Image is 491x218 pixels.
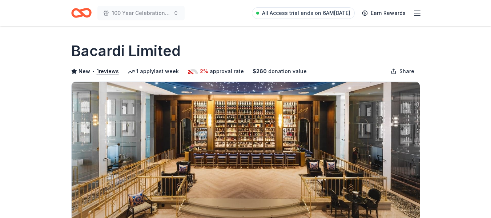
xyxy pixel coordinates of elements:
button: Share [385,64,420,79]
a: Home [71,4,92,21]
a: All Access trial ends on 6AM[DATE] [252,7,355,19]
h1: Bacardi Limited [71,41,181,61]
span: approval rate [210,67,244,76]
span: donation value [268,67,307,76]
span: All Access trial ends on 6AM[DATE] [262,9,350,17]
span: 2% [200,67,208,76]
span: Share [399,67,414,76]
span: $ 260 [253,67,267,76]
div: 1 apply last week [128,67,179,76]
span: New [79,67,90,76]
a: Earn Rewards [358,7,410,20]
span: • [92,68,94,74]
button: 1reviews [97,67,119,76]
button: 100 Year Celebration Speakeasy Gala [97,6,185,20]
span: 100 Year Celebration Speakeasy Gala [112,9,170,17]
